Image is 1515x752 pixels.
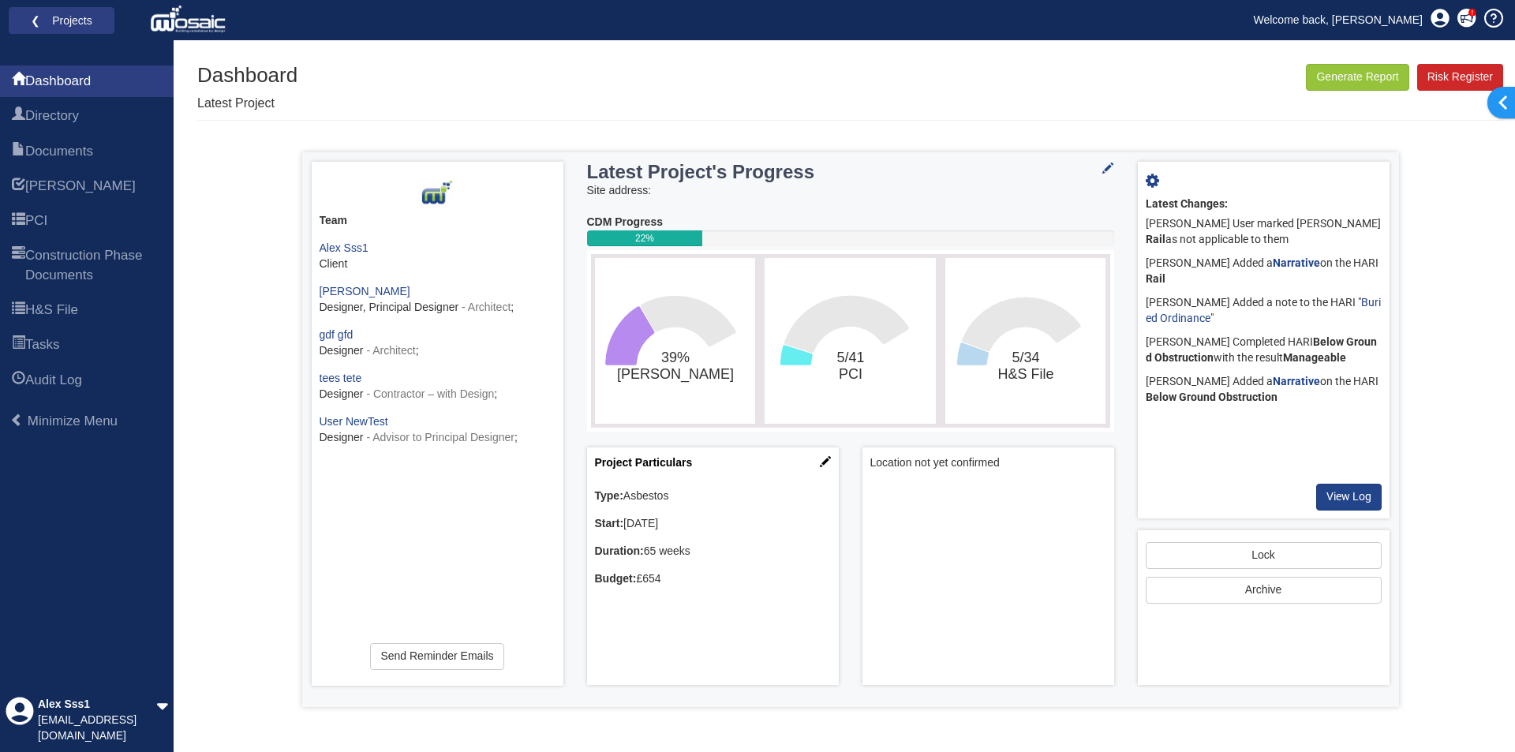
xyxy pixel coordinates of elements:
span: Directory [12,107,25,126]
img: Z [421,178,453,209]
span: PCI [25,211,47,230]
div: [PERSON_NAME] Added a on the HARI [1146,370,1382,410]
b: Type: [595,489,623,502]
b: Below Ground Obstruction [1146,391,1277,403]
a: Welcome back, [PERSON_NAME] [1242,8,1435,32]
span: HARI [12,178,25,196]
text: 39% [616,350,733,383]
div: [PERSON_NAME] Added a on the HARI [1146,252,1382,291]
span: Minimize Menu [28,413,118,428]
div: [PERSON_NAME] Completed HARI with the result [1146,331,1382,370]
a: Alex Sss1 [320,241,368,254]
div: [DATE] [595,516,831,532]
tspan: H&S File [998,366,1054,382]
img: logo_white.png [150,4,230,36]
span: PCI [12,212,25,231]
tspan: PCI [839,366,862,382]
text: 5/41 [836,350,864,382]
span: H&S File [25,301,78,320]
a: Risk Register [1417,64,1503,91]
span: Tasks [12,336,25,355]
a: tees tete [320,372,362,384]
div: 22% [587,230,703,246]
a: Narrative [1273,256,1320,269]
b: Budget: [595,572,637,585]
a: gdf gfd [320,328,353,341]
span: Designer [320,387,364,400]
span: - Architect [462,301,511,313]
b: Duration: [595,544,644,557]
span: Client [320,257,348,270]
div: ; [320,284,555,316]
tspan: [PERSON_NAME] [616,366,733,383]
div: 65 weeks [595,544,831,559]
div: Alex Sss1 [38,697,156,713]
a: Buried Ordinance [1146,296,1381,324]
svg: 39%​HARI [599,262,751,420]
svg: 5/34​H&S File [949,262,1102,420]
span: Documents [25,142,93,161]
span: Audit Log [25,371,82,390]
button: Archive [1146,577,1382,604]
div: ; [320,327,555,359]
div: Profile [6,697,34,744]
span: Designer [320,344,364,357]
div: [EMAIL_ADDRESS][DOMAIN_NAME] [38,713,156,744]
p: Latest Project [197,95,297,113]
div: CDM Progress [587,215,1114,230]
span: Dashboard [25,72,91,91]
a: User NewTest [320,415,388,428]
span: Minimize Menu [10,413,24,427]
span: HARI [25,177,136,196]
span: - Advisor to Principal Designer [366,431,514,443]
span: Directory [25,107,79,125]
span: Audit Log [12,372,25,391]
div: £654 [595,571,831,587]
b: Start: [595,517,624,529]
svg: 5/41​PCI [769,262,932,420]
div: Latest Changes: [1146,196,1382,212]
a: Narrative [1273,375,1320,387]
span: H&S File [12,301,25,320]
div: Asbestos [595,488,831,504]
a: View Log [1316,484,1382,511]
text: 5/34 [998,350,1054,382]
div: [PERSON_NAME] Added a note to the HARI " " [1146,291,1382,331]
a: Project Particulars [595,456,693,469]
a: [PERSON_NAME] [320,285,410,297]
h1: Dashboard [197,64,297,87]
div: ; [320,414,555,446]
div: Team [320,213,555,229]
span: - Contractor – with Design [366,387,494,400]
b: Rail [1146,233,1165,245]
span: - Architect [366,344,415,357]
span: Designer [320,431,364,443]
div: [PERSON_NAME] User marked [PERSON_NAME] as not applicable to them [1146,212,1382,252]
div: Project Location [862,447,1114,685]
h3: Latest Project's Progress [587,162,1023,182]
span: Designer, Principal Designer [320,301,459,313]
span: Dashboard [12,73,25,92]
span: Tasks [25,335,59,354]
a: ❮ Projects [19,10,104,31]
div: Site address: [587,183,1114,199]
a: Lock [1146,542,1382,569]
b: Manageable [1283,351,1346,364]
a: Send Reminder Emails [370,643,503,670]
button: Generate Report [1306,64,1408,91]
b: Rail [1146,272,1165,285]
span: Location not yet confirmed [870,455,1106,471]
span: Construction Phase Documents [25,246,162,285]
b: Below Ground Obstruction [1146,335,1377,364]
span: Documents [12,143,25,162]
span: Construction Phase Documents [12,247,25,286]
div: ; [320,371,555,402]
